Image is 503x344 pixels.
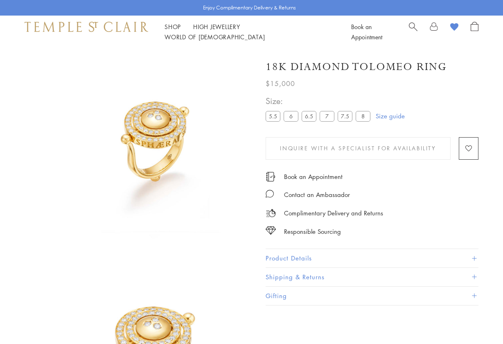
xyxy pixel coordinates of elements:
[450,22,458,34] a: View Wishlist
[266,111,280,121] label: 5.5
[193,23,240,31] a: High JewelleryHigh Jewellery
[280,144,436,153] span: Inquire With A Specialist for Availability
[266,249,478,267] button: Product Details
[266,190,274,198] img: MessageIcon-01_2.svg
[409,22,417,42] a: Search
[284,172,343,181] a: Book an Appointment
[356,111,370,121] label: 8
[302,111,316,121] label: 6.5
[266,137,451,160] button: Inquire With A Specialist for Availability
[376,112,405,120] a: Size guide
[266,208,276,218] img: icon_delivery.svg
[320,111,334,121] label: 7
[266,172,275,181] img: icon_appointment.svg
[266,226,276,235] img: icon_sourcing.svg
[351,23,382,41] a: Book an Appointment
[266,78,295,89] span: $15,000
[338,111,352,121] label: 7.5
[203,4,296,12] p: Enjoy Complimentary Delivery & Returns
[462,306,495,336] iframe: Gorgias live chat messenger
[266,268,478,286] button: Shipping & Returns
[284,208,383,218] p: Complimentary Delivery and Returns
[25,22,148,32] img: Temple St. Clair
[266,94,374,108] span: Size:
[53,48,253,249] img: 18K Diamond Tolomeo Ring
[471,22,478,42] a: Open Shopping Bag
[266,287,478,305] button: Gifting
[266,60,447,74] h1: 18K Diamond Tolomeo Ring
[284,190,350,200] div: Contact an Ambassador
[165,33,265,41] a: World of [DEMOGRAPHIC_DATA]World of [DEMOGRAPHIC_DATA]
[165,23,181,31] a: ShopShop
[284,226,341,237] div: Responsible Sourcing
[284,111,298,121] label: 6
[165,22,333,42] nav: Main navigation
